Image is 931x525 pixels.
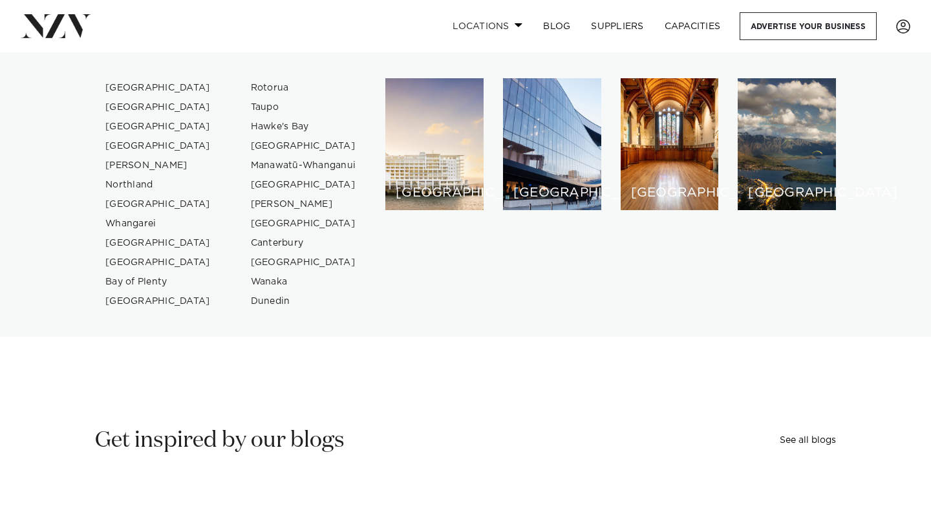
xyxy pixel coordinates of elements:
[241,117,367,136] a: Hawke's Bay
[241,136,367,156] a: [GEOGRAPHIC_DATA]
[241,292,367,311] a: Dunedin
[95,214,221,233] a: Whangarei
[241,272,367,292] a: Wanaka
[533,12,581,40] a: BLOG
[95,156,221,175] a: [PERSON_NAME]
[95,136,221,156] a: [GEOGRAPHIC_DATA]
[21,14,91,37] img: nzv-logo.png
[241,156,367,175] a: Manawatū-Whanganui
[740,12,877,40] a: Advertise your business
[95,117,221,136] a: [GEOGRAPHIC_DATA]
[95,253,221,272] a: [GEOGRAPHIC_DATA]
[631,186,709,200] h6: [GEOGRAPHIC_DATA]
[385,78,484,210] a: Auckland venues [GEOGRAPHIC_DATA]
[513,186,591,200] h6: [GEOGRAPHIC_DATA]
[95,195,221,214] a: [GEOGRAPHIC_DATA]
[621,78,719,210] a: Christchurch venues [GEOGRAPHIC_DATA]
[241,233,367,253] a: Canterbury
[654,12,731,40] a: Capacities
[503,78,601,210] a: Wellington venues [GEOGRAPHIC_DATA]
[748,186,826,200] h6: [GEOGRAPHIC_DATA]
[241,78,367,98] a: Rotorua
[241,175,367,195] a: [GEOGRAPHIC_DATA]
[95,292,221,311] a: [GEOGRAPHIC_DATA]
[95,98,221,117] a: [GEOGRAPHIC_DATA]
[95,78,221,98] a: [GEOGRAPHIC_DATA]
[95,233,221,253] a: [GEOGRAPHIC_DATA]
[442,12,533,40] a: Locations
[241,214,367,233] a: [GEOGRAPHIC_DATA]
[95,426,345,455] h2: Get inspired by our blogs
[241,98,367,117] a: Taupo
[95,272,221,292] a: Bay of Plenty
[738,78,836,210] a: Queenstown venues [GEOGRAPHIC_DATA]
[780,436,836,445] a: See all blogs
[241,253,367,272] a: [GEOGRAPHIC_DATA]
[396,186,473,200] h6: [GEOGRAPHIC_DATA]
[95,175,221,195] a: Northland
[581,12,654,40] a: SUPPLIERS
[241,195,367,214] a: [PERSON_NAME]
